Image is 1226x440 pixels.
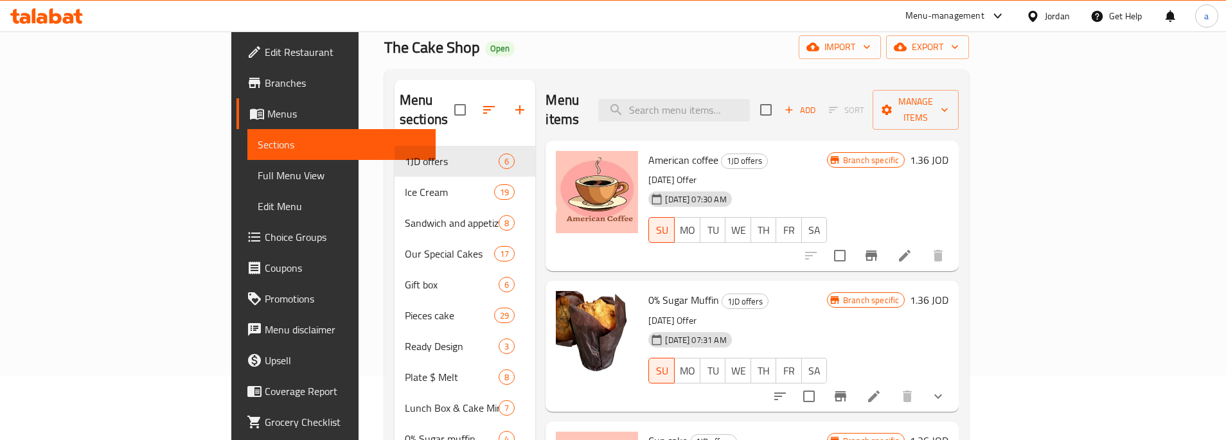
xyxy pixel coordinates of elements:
[654,221,669,240] span: SU
[236,252,436,283] a: Coupons
[776,358,801,383] button: FR
[721,154,768,169] div: 1JD offers
[1204,9,1209,23] span: a
[395,300,536,331] div: Pieces cake29
[447,96,474,123] span: Select all sections
[265,414,426,430] span: Grocery Checklist
[660,334,731,346] span: [DATE] 07:31 AM
[801,217,827,243] button: SA
[680,362,695,380] span: MO
[781,362,796,380] span: FR
[866,389,882,404] a: Edit menu item
[236,67,436,98] a: Branches
[395,177,536,207] div: Ice Cream19
[905,8,984,24] div: Menu-management
[826,242,853,269] span: Select to update
[405,277,499,292] div: Gift box
[499,155,514,168] span: 6
[395,146,536,177] div: 1JD offers6
[654,362,669,380] span: SU
[499,277,515,292] div: items
[910,291,948,309] h6: 1.36 JOD
[265,44,426,60] span: Edit Restaurant
[765,381,795,412] button: sort-choices
[781,221,796,240] span: FR
[700,217,725,243] button: TU
[756,362,771,380] span: TH
[405,400,499,416] div: Lunch Box & Cake Mini
[499,400,515,416] div: items
[751,358,776,383] button: TH
[700,358,725,383] button: TU
[395,238,536,269] div: Our Special Cakes17
[405,154,499,169] span: 1JD offers
[499,154,515,169] div: items
[265,291,426,306] span: Promotions
[556,151,638,233] img: American coffee
[799,35,881,59] button: import
[598,99,750,121] input: search
[395,207,536,238] div: Sandwich and appetizer box8
[485,43,515,54] span: Open
[821,100,873,120] span: Select section first
[395,331,536,362] div: Ready Design3
[779,100,821,120] button: Add
[494,246,515,261] div: items
[265,75,426,91] span: Branches
[923,381,954,412] button: show more
[405,339,499,354] span: Ready Design
[265,229,426,245] span: Choice Groups
[236,222,436,252] a: Choice Groups
[485,41,515,57] div: Open
[680,221,695,240] span: MO
[405,369,499,385] span: Plate $ Melt
[236,407,436,437] a: Grocery Checklist
[499,371,514,383] span: 8
[648,290,719,310] span: 0% Sugar Muffin
[731,362,745,380] span: WE
[258,198,426,214] span: Edit Menu
[674,217,700,243] button: MO
[236,314,436,345] a: Menu disclaimer
[648,313,827,329] p: [DATE] Offer
[648,217,674,243] button: SU
[495,310,514,322] span: 29
[892,381,923,412] button: delete
[236,283,436,314] a: Promotions
[660,193,731,206] span: [DATE] 07:30 AM
[405,215,499,231] div: Sandwich and appetizer box
[731,221,745,240] span: WE
[886,35,969,59] button: export
[384,33,480,62] span: The Cake Shop
[856,240,887,271] button: Branch-specific-item
[494,184,515,200] div: items
[756,221,771,240] span: TH
[499,217,514,229] span: 8
[236,37,436,67] a: Edit Restaurant
[247,129,436,160] a: Sections
[751,217,776,243] button: TH
[674,358,700,383] button: MO
[236,376,436,407] a: Coverage Report
[923,240,954,271] button: delete
[395,392,536,423] div: Lunch Box & Cake Mini7
[494,308,515,323] div: items
[499,339,515,354] div: items
[395,362,536,392] div: Plate $ Melt8
[236,345,436,376] a: Upsell
[706,362,720,380] span: TU
[648,150,718,170] span: American coffee
[395,269,536,300] div: Gift box6
[648,172,827,188] p: [DATE] Offer
[236,98,436,129] a: Menus
[648,358,674,383] button: SU
[722,154,767,168] span: 1JD offers
[405,308,494,323] span: Pieces cake
[801,358,827,383] button: SA
[722,294,768,309] div: 1JD offers
[247,191,436,222] a: Edit Menu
